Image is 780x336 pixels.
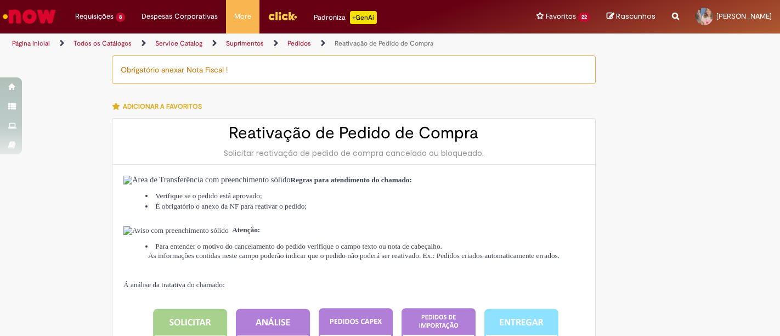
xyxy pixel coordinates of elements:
a: Service Catalog [155,39,202,48]
a: Pedidos [287,39,311,48]
span: Adicionar a Favoritos [123,102,202,111]
span: 8 [116,13,125,22]
img: Aviso com preenchimento sólido [123,226,229,235]
span: More [234,11,251,22]
div: Obrigatório anexar Nota Fiscal ! [112,55,596,84]
strong: Regras para atendimento do chamado: [291,176,412,184]
img: ServiceNow [1,5,58,27]
p: +GenAi [350,11,377,24]
li: Verifique se o pedido está aprovado; [145,191,584,201]
span: Despesas Corporativas [142,11,218,22]
span: Á análise da tratativa do chamado: [123,281,225,289]
a: Página inicial [12,39,50,48]
strong: Atenção: [232,226,260,234]
button: Adicionar a Favoritos [112,95,208,118]
span: As informações contidas neste campo poderão indicar que o pedido não poderá ser reativado. Ex.: P... [148,251,559,260]
a: Rascunhos [607,12,655,22]
li: Para entender o motivo do cancelamento do pedido verifique o campo texto ou nota de cabeçalho. [145,241,584,251]
h2: Reativação de Pedido de Compra [123,124,584,142]
span: Rascunhos [616,11,655,21]
img: Área de Transferência com preenchimento sólido [123,176,291,184]
span: 22 [578,13,590,22]
div: Padroniza [314,11,377,24]
a: Reativação de Pedido de Compra [335,39,433,48]
div: Solicitar reativação de pedido de compra cancelado ou bloqueado. [123,148,584,159]
li: É obrigatório o anexo da NF para reativar o pedido; [145,201,584,211]
a: Todos os Catálogos [74,39,132,48]
span: [PERSON_NAME] [716,12,772,21]
span: Favoritos [546,11,576,22]
ul: Trilhas de página [8,33,512,54]
img: click_logo_yellow_360x200.png [268,8,297,24]
span: Requisições [75,11,114,22]
a: Suprimentos [226,39,264,48]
